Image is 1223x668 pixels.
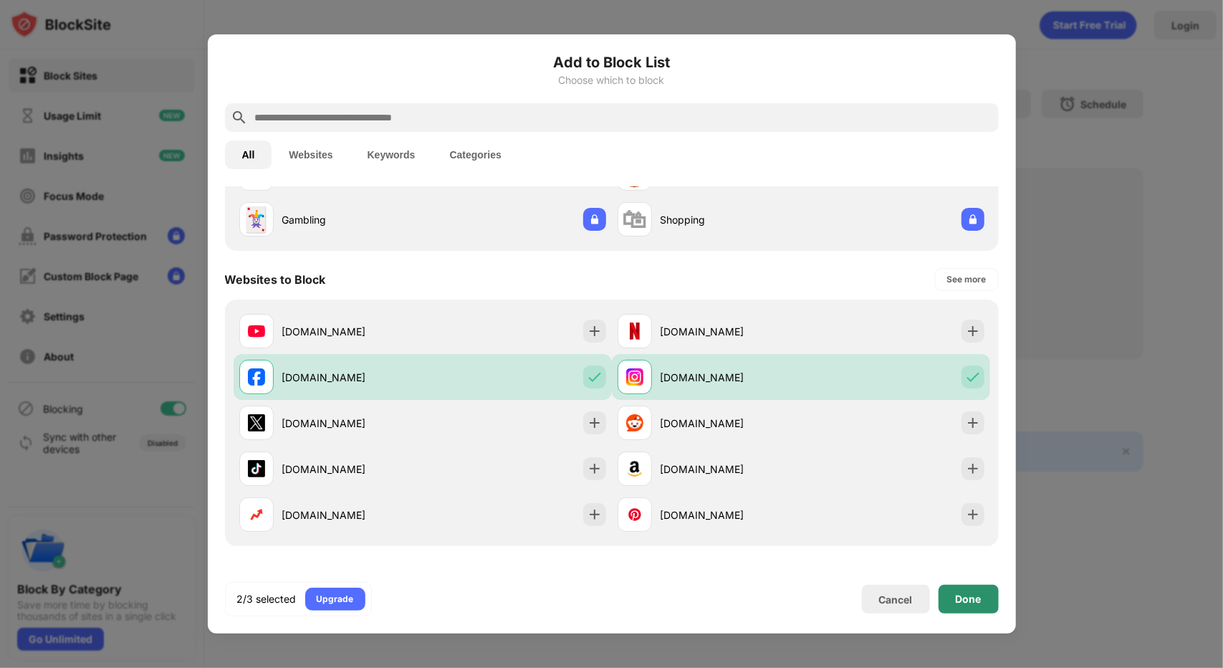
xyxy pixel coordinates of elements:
[626,414,643,431] img: favicons
[282,370,423,385] div: [DOMAIN_NAME]
[661,370,801,385] div: [DOMAIN_NAME]
[225,52,999,73] h6: Add to Block List
[225,140,272,169] button: All
[433,140,519,169] button: Categories
[661,462,801,477] div: [DOMAIN_NAME]
[248,323,265,340] img: favicons
[317,592,354,606] div: Upgrade
[282,324,423,339] div: [DOMAIN_NAME]
[626,506,643,523] img: favicons
[661,507,801,523] div: [DOMAIN_NAME]
[282,416,423,431] div: [DOMAIN_NAME]
[241,205,272,234] div: 🃏
[661,212,801,227] div: Shopping
[947,272,987,287] div: See more
[661,324,801,339] div: [DOMAIN_NAME]
[623,205,647,234] div: 🛍
[626,323,643,340] img: favicons
[248,368,265,386] img: favicons
[231,109,248,126] img: search.svg
[248,414,265,431] img: favicons
[626,460,643,477] img: favicons
[248,506,265,523] img: favicons
[879,593,913,606] div: Cancel
[225,75,999,86] div: Choose which to block
[282,507,423,523] div: [DOMAIN_NAME]
[225,272,326,287] div: Websites to Block
[350,140,433,169] button: Keywords
[626,368,643,386] img: favicons
[661,416,801,431] div: [DOMAIN_NAME]
[272,140,350,169] button: Websites
[237,592,297,606] div: 2/3 selected
[282,462,423,477] div: [DOMAIN_NAME]
[956,593,982,605] div: Done
[282,212,423,227] div: Gambling
[248,460,265,477] img: favicons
